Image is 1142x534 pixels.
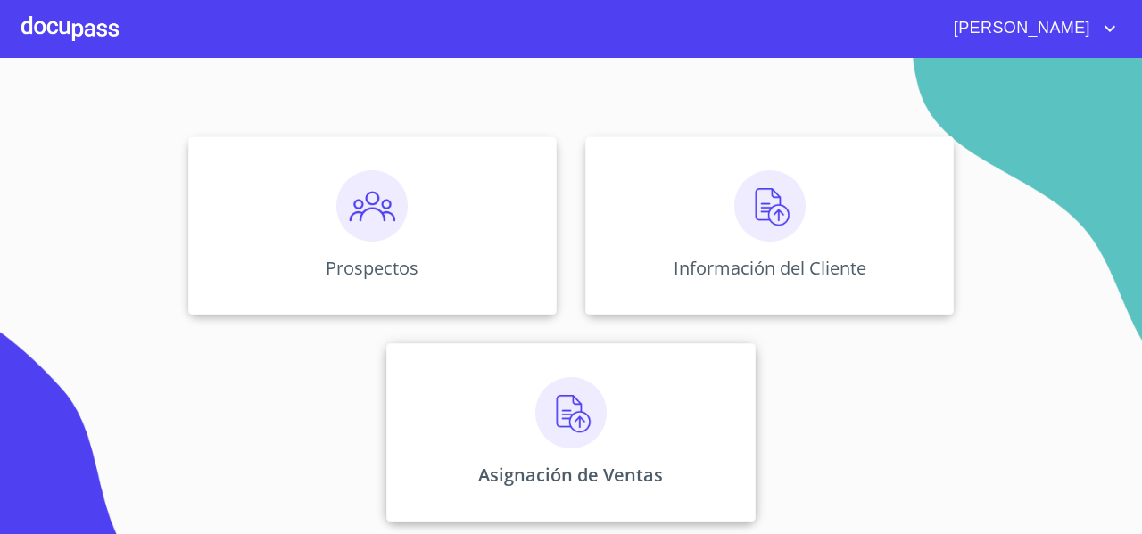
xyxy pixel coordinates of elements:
img: carga.png [734,170,806,242]
button: account of current user [940,14,1121,43]
span: [PERSON_NAME] [940,14,1099,43]
p: Información del Cliente [674,256,866,280]
img: prospectos.png [336,170,408,242]
img: carga.png [535,377,607,448]
p: Asignación de Ventas [478,463,663,487]
p: Prospectos [326,256,418,280]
